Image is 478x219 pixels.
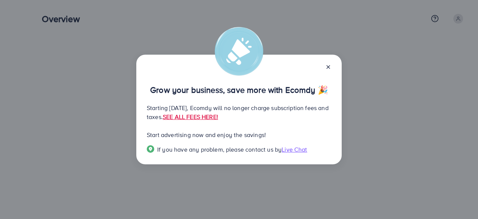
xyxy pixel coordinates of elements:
a: SEE ALL FEES HERE! [163,113,218,121]
span: If you have any problem, please contact us by [157,145,282,153]
p: Starting [DATE], Ecomdy will no longer charge subscription fees and taxes. [147,103,331,121]
p: Grow your business, save more with Ecomdy 🎉 [147,85,331,94]
img: alert [215,27,263,76]
span: Live Chat [282,145,307,153]
img: Popup guide [147,145,154,153]
p: Start advertising now and enjoy the savings! [147,130,331,139]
